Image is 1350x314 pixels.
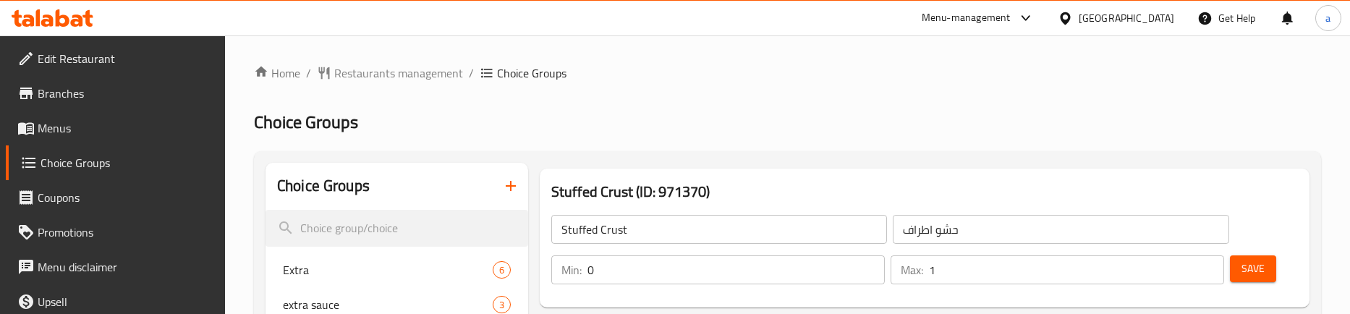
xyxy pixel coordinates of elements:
button: Save [1230,255,1276,282]
nav: breadcrumb [254,64,1321,82]
a: Menu disclaimer [6,250,226,284]
span: extra sauce [283,296,493,313]
li: / [306,64,311,82]
span: Restaurants management [334,64,463,82]
a: Branches [6,76,226,111]
span: Menus [38,119,214,137]
span: Upsell [38,293,214,310]
a: Promotions [6,215,226,250]
p: Min: [561,261,582,279]
a: Menus [6,111,226,145]
span: Extra [283,261,493,279]
li: / [469,64,474,82]
a: Edit Restaurant [6,41,226,76]
div: Choices [493,296,511,313]
span: 3 [493,298,510,312]
span: Edit Restaurant [38,50,214,67]
span: Promotions [38,224,214,241]
a: Home [254,64,300,82]
span: Choice Groups [254,106,358,138]
span: 6 [493,263,510,277]
a: Choice Groups [6,145,226,180]
h2: Choice Groups [277,175,370,197]
span: a [1325,10,1330,26]
span: Coupons [38,189,214,206]
h3: Stuffed Crust (ID: 971370) [551,180,1298,203]
div: Menu-management [922,9,1011,27]
p: Max: [901,261,923,279]
div: Extra6 [266,253,528,287]
a: Restaurants management [317,64,463,82]
span: Save [1241,260,1265,278]
span: Branches [38,85,214,102]
span: Choice Groups [41,154,214,171]
div: [GEOGRAPHIC_DATA] [1079,10,1174,26]
span: Menu disclaimer [38,258,214,276]
input: search [266,210,528,247]
a: Coupons [6,180,226,215]
span: Choice Groups [497,64,566,82]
